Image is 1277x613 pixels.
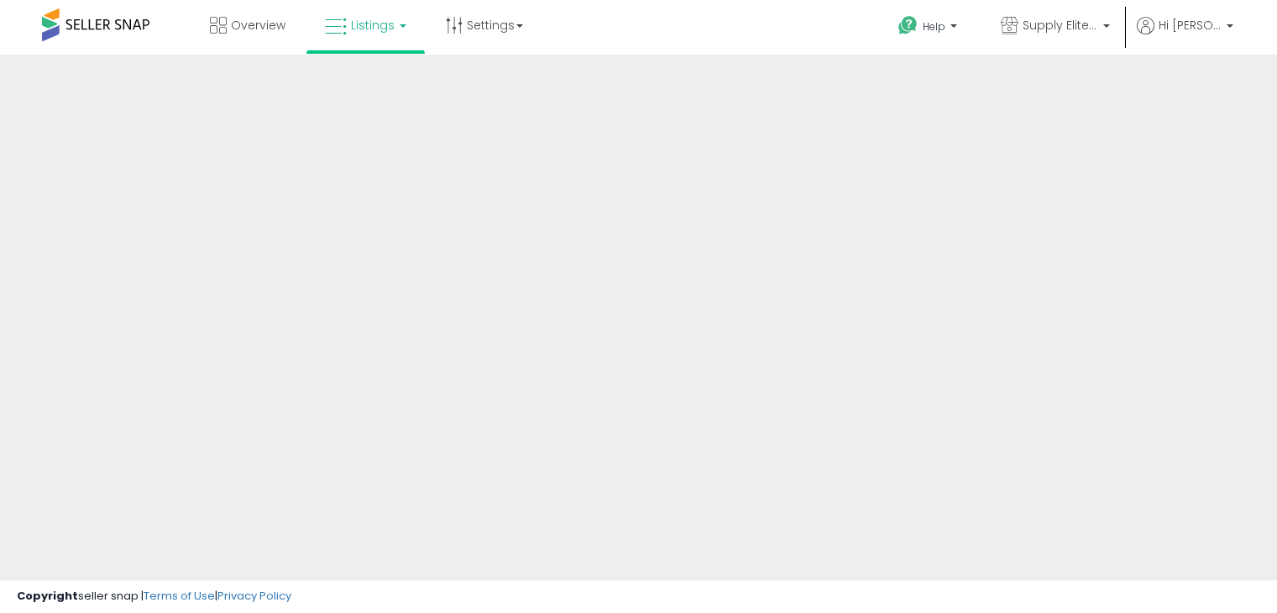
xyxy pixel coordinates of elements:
span: Hi [PERSON_NAME] [1159,17,1222,34]
div: seller snap | | [17,589,291,605]
a: Hi [PERSON_NAME] [1137,17,1233,55]
span: Help [923,19,945,34]
i: Get Help [898,15,918,36]
span: Listings [351,17,395,34]
strong: Copyright [17,588,78,604]
a: Privacy Policy [217,588,291,604]
span: Overview [231,17,285,34]
a: Help [885,3,974,55]
span: Supply Elite LLC [1023,17,1098,34]
a: Terms of Use [144,588,215,604]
